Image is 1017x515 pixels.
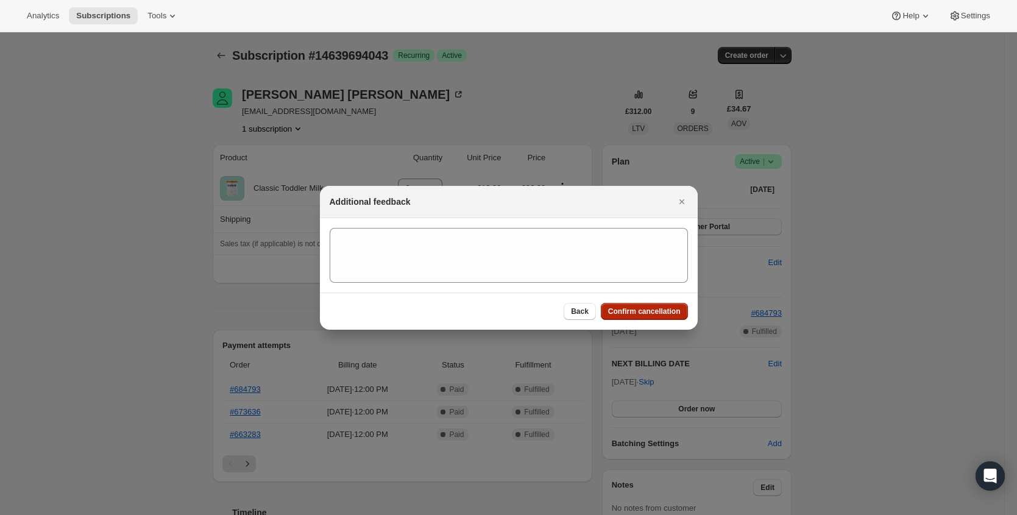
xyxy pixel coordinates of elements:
button: Close [673,193,690,210]
button: Help [883,7,938,24]
button: Settings [941,7,998,24]
span: Subscriptions [76,11,130,21]
button: Tools [140,7,186,24]
span: Analytics [27,11,59,21]
span: Tools [147,11,166,21]
span: Settings [961,11,990,21]
span: Help [902,11,919,21]
span: Back [571,307,589,316]
button: Confirm cancellation [601,303,688,320]
span: Confirm cancellation [608,307,681,316]
button: Back [564,303,596,320]
div: Open Intercom Messenger [976,461,1005,491]
h2: Additional feedback [330,196,411,208]
button: Analytics [19,7,66,24]
button: Subscriptions [69,7,138,24]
